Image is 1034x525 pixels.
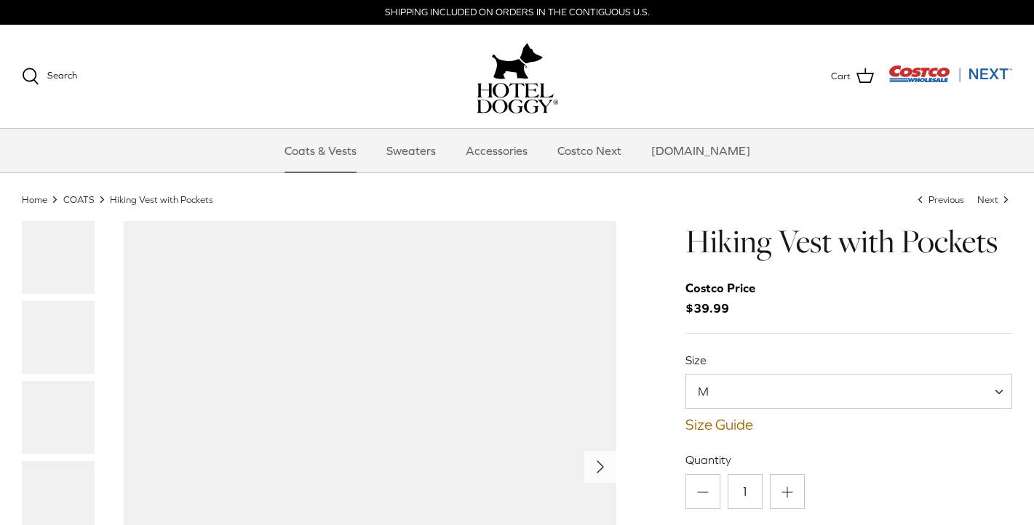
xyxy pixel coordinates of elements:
span: M [685,374,1012,409]
span: Previous [928,193,964,204]
a: Hiking Vest with Pockets [110,193,213,204]
a: Size Guide [685,416,1012,433]
span: $39.99 [685,278,770,318]
a: Accessories [453,129,541,172]
h1: Hiking Vest with Pockets [685,221,1012,262]
span: Next [977,193,998,204]
img: hoteldoggycom [477,83,558,113]
a: Coats & Vests [271,129,370,172]
a: Thumbnail Link [22,221,95,294]
a: Thumbnail Link [22,301,95,374]
nav: Breadcrumbs [22,193,1012,207]
img: Costco Next [888,65,1012,83]
a: hoteldoggy.com hoteldoggycom [477,39,558,113]
a: Home [22,193,47,204]
span: Search [47,70,77,81]
label: Size [685,352,1012,368]
a: Visit Costco Next [888,74,1012,85]
label: Quantity [685,452,1012,468]
img: hoteldoggy.com [492,39,543,83]
a: COATS [63,193,95,204]
a: Sweaters [373,129,449,172]
button: Next [584,451,616,483]
a: [DOMAIN_NAME] [638,129,763,172]
a: Thumbnail Link [22,381,95,454]
a: Cart [831,67,874,86]
a: Next [977,193,1012,204]
div: Costco Price [685,278,755,298]
a: Previous [915,193,966,204]
a: Costco Next [544,129,635,172]
span: M [686,383,738,399]
a: Search [22,68,77,85]
span: Cart [831,69,851,84]
input: Quantity [728,474,763,509]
